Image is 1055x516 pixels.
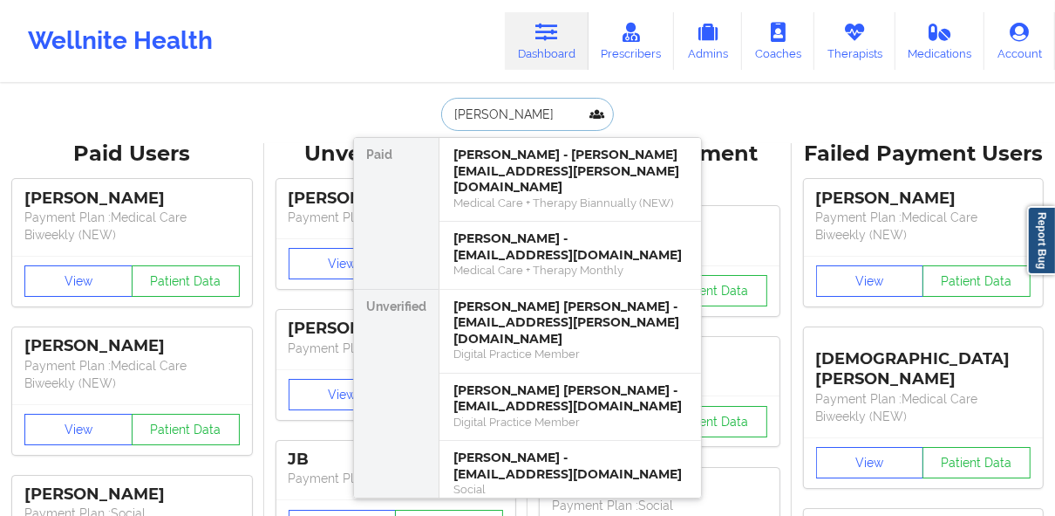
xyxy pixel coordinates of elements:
button: Patient Data [659,275,767,306]
button: Patient Data [659,406,767,437]
p: Payment Plan : Medical Care Biweekly (NEW) [816,209,1031,244]
button: Patient Data [132,265,240,297]
p: Payment Plan : Unmatched Plan [289,340,504,357]
div: JB [289,450,504,470]
a: Therapists [814,12,895,70]
a: Medications [895,12,985,70]
button: Patient Data [922,265,1031,297]
a: Account [984,12,1055,70]
div: [PERSON_NAME] [24,485,240,505]
div: [PERSON_NAME] [24,189,240,209]
div: [PERSON_NAME] [289,189,504,209]
div: Paid Users [12,141,252,168]
div: [PERSON_NAME] [PERSON_NAME] - [EMAIL_ADDRESS][DOMAIN_NAME] [453,382,687,415]
a: Report Bug [1027,206,1055,275]
button: View [816,265,924,297]
div: Digital Practice Member [453,347,687,361]
button: View [289,379,397,410]
div: Medical Care + Therapy Monthly [453,263,687,278]
div: [PERSON_NAME] [PERSON_NAME] - [EMAIL_ADDRESS][PERSON_NAME][DOMAIN_NAME] [453,299,687,347]
a: Dashboard [505,12,589,70]
div: [DEMOGRAPHIC_DATA][PERSON_NAME] [816,336,1031,389]
button: Patient Data [922,447,1031,478]
div: Medical Care + Therapy Biannually (NEW) [453,196,687,210]
div: Failed Payment Users [804,141,1044,168]
div: [PERSON_NAME] [24,336,240,356]
div: [PERSON_NAME] [289,319,504,339]
button: View [289,248,397,279]
button: View [24,414,133,445]
a: Coaches [742,12,814,70]
div: Social [453,482,687,497]
p: Payment Plan : Social [552,497,767,514]
button: View [24,265,133,297]
button: Patient Data [132,414,240,445]
div: [PERSON_NAME] [816,189,1031,209]
div: Unverified Users [276,141,516,168]
p: Payment Plan : Medical Care Biweekly (NEW) [816,390,1031,425]
p: Payment Plan : Unmatched Plan [289,470,504,487]
div: [PERSON_NAME] - [PERSON_NAME][EMAIL_ADDRESS][PERSON_NAME][DOMAIN_NAME] [453,147,687,196]
button: View [816,447,924,478]
div: Paid [354,138,439,290]
div: [PERSON_NAME] - [EMAIL_ADDRESS][DOMAIN_NAME] [453,450,687,482]
div: [PERSON_NAME] - [EMAIL_ADDRESS][DOMAIN_NAME] [453,230,687,263]
p: Payment Plan : Unmatched Plan [289,209,504,226]
a: Prescribers [589,12,675,70]
a: Admins [674,12,742,70]
p: Payment Plan : Medical Care Biweekly (NEW) [24,209,240,244]
div: Digital Practice Member [453,415,687,430]
p: Payment Plan : Medical Care Biweekly (NEW) [24,357,240,392]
